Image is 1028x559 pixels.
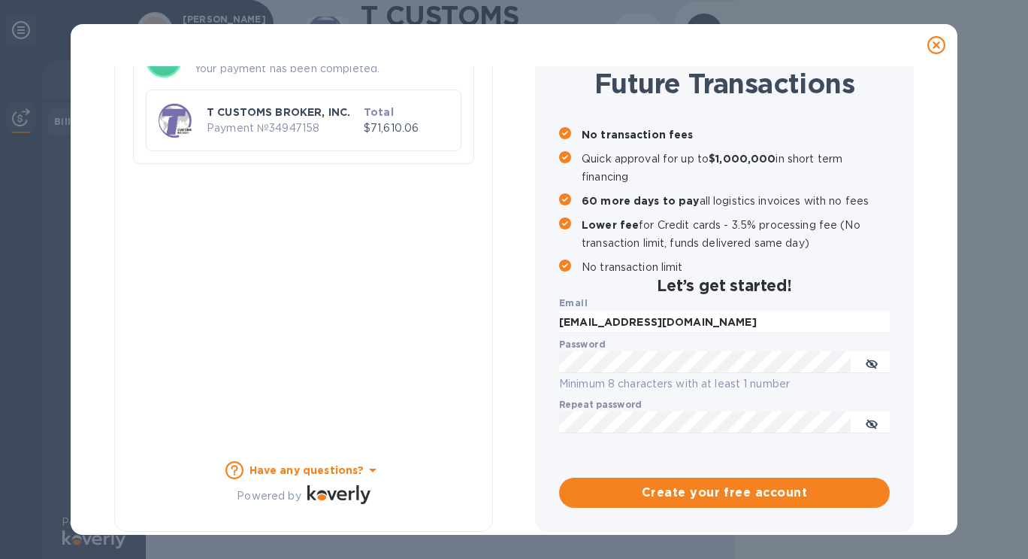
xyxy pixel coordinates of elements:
p: all logistics invoices with no fees [582,192,890,210]
p: Payment № 34947158 [207,120,358,136]
span: Create your free account [571,484,878,502]
p: No transaction limit [582,258,890,276]
p: T CUSTOMS BROKER, INC. [207,105,358,120]
p: Quick approval for up to in short term financing [582,150,890,186]
b: 60 more days to pay [582,195,700,207]
b: No transaction fees [582,129,694,141]
b: Email [559,297,588,308]
p: $71,610.06 [364,120,449,136]
p: Your payment has been completed. [194,61,461,77]
b: Lower fee [582,219,639,231]
b: Total [364,106,394,118]
label: Password [559,340,605,349]
b: Have any questions? [249,464,364,476]
b: $1,000,000 [709,153,776,165]
img: Logo [307,485,370,503]
p: for Credit cards - 3.5% processing fee (No transaction limit, funds delivered same day) [582,216,890,252]
button: toggle password visibility [857,348,887,378]
button: Create your free account [559,478,890,508]
button: toggle password visibility [857,408,887,438]
h2: Let’s get started! [559,276,890,295]
p: Powered by [237,488,301,504]
p: Minimum 8 characters with at least 1 number [559,375,890,393]
input: Enter email address [559,311,890,333]
label: Repeat password [559,400,642,409]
